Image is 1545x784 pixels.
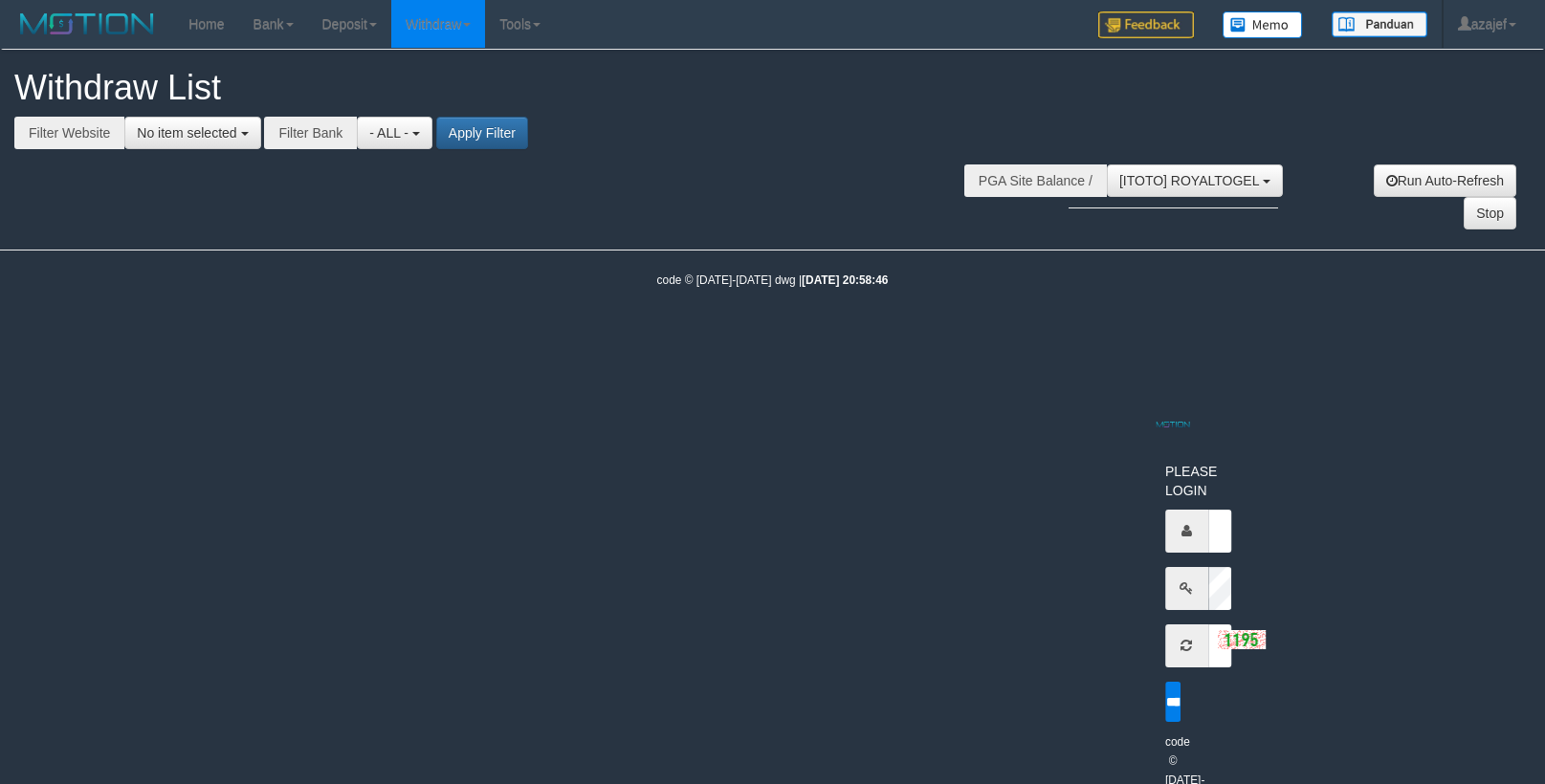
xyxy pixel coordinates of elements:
span: - ALL - [369,125,408,141]
div: Filter Website [14,117,124,149]
button: - ALL - [357,117,432,149]
strong: [DATE] 20:58:46 [802,273,888,287]
span: [ITOTO] ROYALTOGEL [1119,173,1259,188]
button: No item selected [124,117,260,149]
h1: Withdraw List [14,69,1011,107]
span: No item selected [137,125,236,141]
div: PGA Site Balance / [964,164,1107,197]
p: PLEASE LOGIN [1165,462,1181,500]
img: MOTION_logo.png [1155,421,1191,428]
a: Run Auto-Refresh [1374,164,1516,197]
img: Button%20Memo.svg [1223,11,1303,38]
a: Stop [1464,197,1516,229]
img: MOTION_logo.png [14,10,160,38]
img: panduan.png [1332,11,1427,37]
button: [ITOTO] ROYALTOGEL [1107,164,1283,197]
img: captcha [1218,630,1266,649]
small: code © [DATE]-[DATE] dwg | [657,273,889,287]
div: Filter Bank [264,117,357,149]
img: Feedback.jpg [1098,11,1194,38]
button: Apply Filter [436,117,528,149]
